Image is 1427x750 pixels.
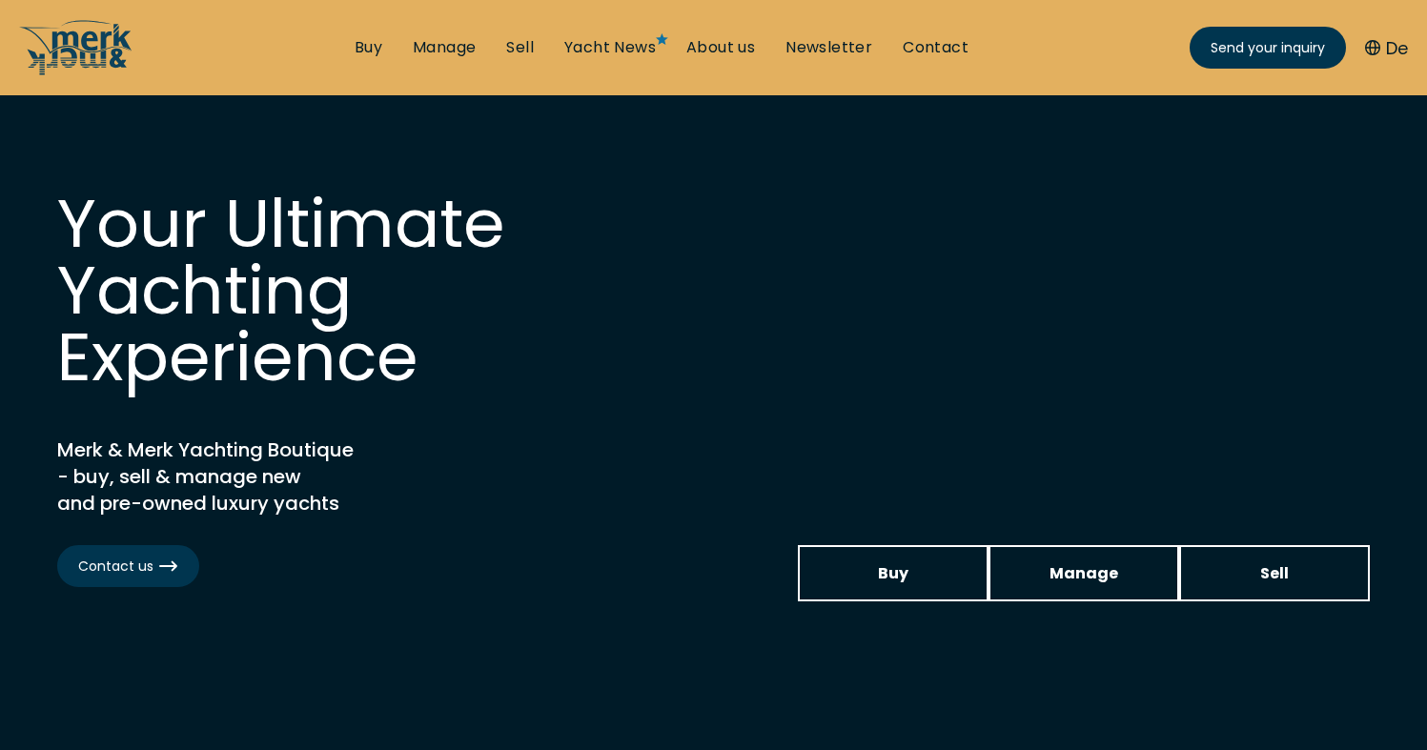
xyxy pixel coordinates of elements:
a: Newsletter [785,37,872,58]
a: Sell [1179,545,1370,601]
h1: Your Ultimate Yachting Experience [57,191,629,391]
span: Manage [1050,561,1118,585]
a: Contact us [57,545,199,587]
h2: Merk & Merk Yachting Boutique - buy, sell & manage new and pre-owned luxury yachts [57,436,534,517]
span: Sell [1260,561,1289,585]
a: Send your inquiry [1190,27,1346,69]
a: Contact [903,37,968,58]
a: Manage [989,545,1179,601]
a: Sell [506,37,534,58]
a: Buy [798,545,989,601]
button: De [1365,35,1408,61]
a: Manage [413,37,476,58]
span: Buy [878,561,908,585]
span: Contact us [78,557,178,577]
a: About us [686,37,755,58]
span: Send your inquiry [1211,38,1325,58]
a: Yacht News [564,37,656,58]
a: Buy [355,37,382,58]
